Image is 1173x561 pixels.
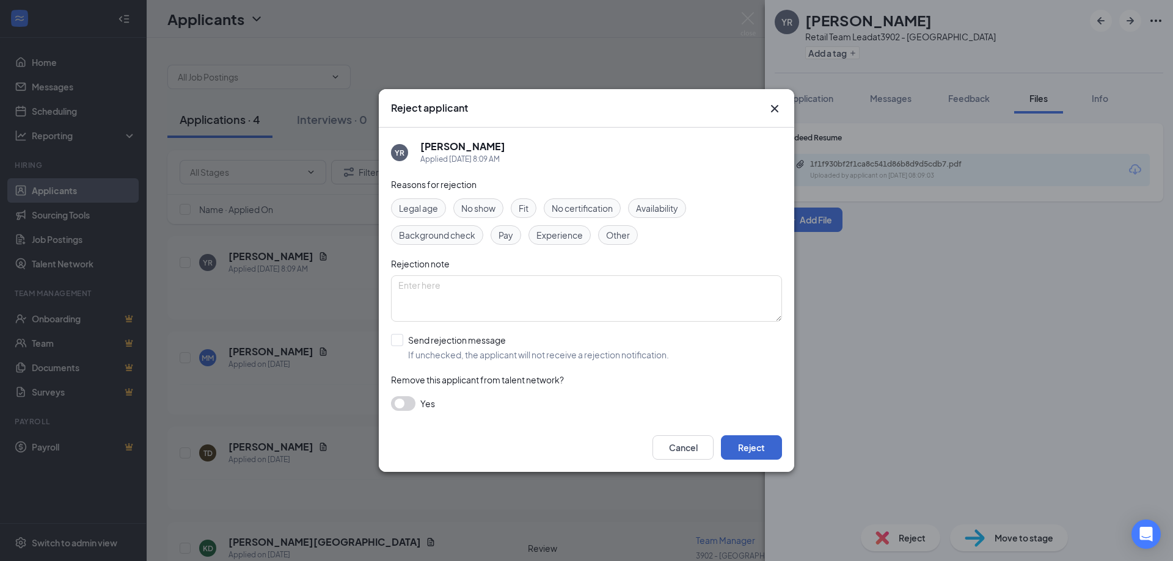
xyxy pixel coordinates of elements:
[721,435,782,460] button: Reject
[391,179,477,190] span: Reasons for rejection
[399,228,475,242] span: Background check
[391,101,468,115] h3: Reject applicant
[1131,519,1161,549] div: Open Intercom Messenger
[395,148,404,158] div: YR
[391,374,564,385] span: Remove this applicant from talent network?
[420,396,435,411] span: Yes
[767,101,782,116] svg: Cross
[499,228,513,242] span: Pay
[636,201,678,215] span: Availability
[536,228,583,242] span: Experience
[461,201,495,215] span: No show
[420,153,505,165] div: Applied [DATE] 8:09 AM
[767,101,782,116] button: Close
[652,435,714,460] button: Cancel
[420,140,505,153] h5: [PERSON_NAME]
[606,228,630,242] span: Other
[391,258,450,269] span: Rejection note
[552,201,613,215] span: No certification
[399,201,438,215] span: Legal age
[519,201,528,215] span: Fit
